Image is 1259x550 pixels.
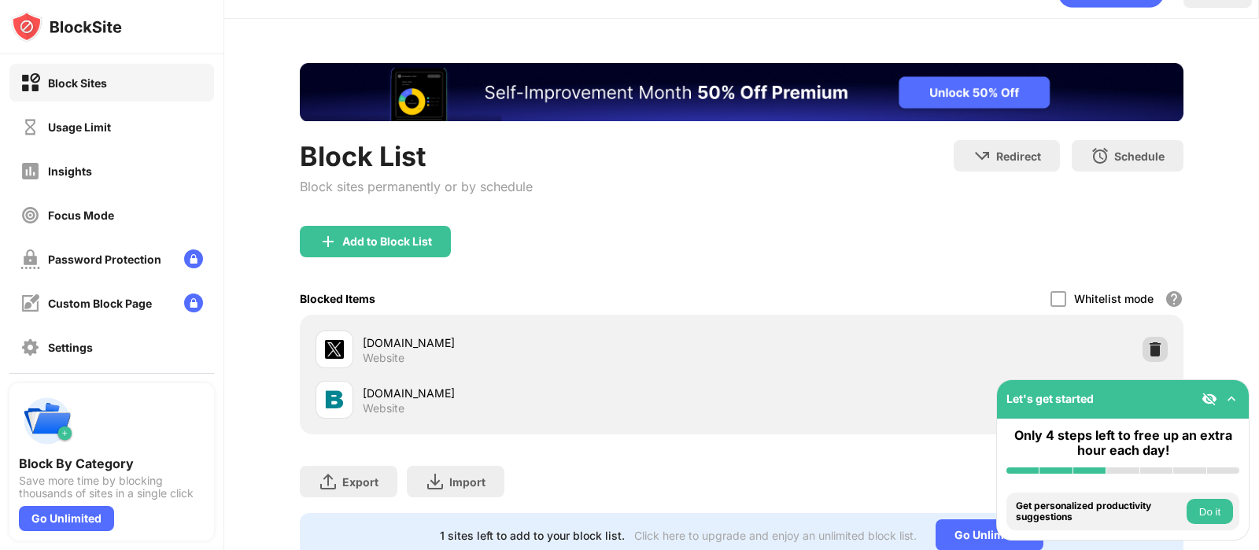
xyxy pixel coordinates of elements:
div: Insights [48,164,92,178]
div: Custom Block Page [48,297,152,310]
div: Usage Limit [48,120,111,134]
div: Redirect [996,149,1041,163]
div: Block By Category [19,456,205,471]
div: Settings [48,341,93,354]
img: password-protection-off.svg [20,249,40,269]
div: Save more time by blocking thousands of sites in a single click [19,474,205,500]
img: lock-menu.svg [184,249,203,268]
div: Block Sites [48,76,107,90]
img: focus-off.svg [20,205,40,225]
div: Schedule [1114,149,1165,163]
div: Whitelist mode [1074,292,1154,305]
img: time-usage-off.svg [20,117,40,137]
div: Get personalized productivity suggestions [1016,500,1183,523]
img: eye-not-visible.svg [1202,391,1217,407]
img: push-categories.svg [19,393,76,449]
img: customize-block-page-off.svg [20,293,40,313]
div: Let's get started [1006,392,1094,405]
div: Block List [300,140,533,172]
div: Focus Mode [48,209,114,222]
button: Do it [1187,499,1233,524]
div: Click here to upgrade and enjoy an unlimited block list. [634,529,917,542]
div: Password Protection [48,253,161,266]
div: [DOMAIN_NAME] [363,385,742,401]
div: Go Unlimited [19,506,114,531]
img: lock-menu.svg [184,293,203,312]
img: block-on.svg [20,73,40,93]
div: [DOMAIN_NAME] [363,334,742,351]
iframe: Banner [300,63,1183,121]
img: settings-off.svg [20,338,40,357]
div: Add to Block List [342,235,432,248]
img: omni-setup-toggle.svg [1224,391,1239,407]
div: 1 sites left to add to your block list. [440,529,625,542]
div: Website [363,351,404,365]
div: Import [449,475,486,489]
div: Blocked Items [300,292,375,305]
img: favicons [325,390,344,409]
img: logo-blocksite.svg [11,11,122,42]
div: Website [363,401,404,415]
div: Export [342,475,378,489]
img: insights-off.svg [20,161,40,181]
div: Block sites permanently or by schedule [300,179,533,194]
div: Only 4 steps left to free up an extra hour each day! [1006,428,1239,458]
img: favicons [325,340,344,359]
